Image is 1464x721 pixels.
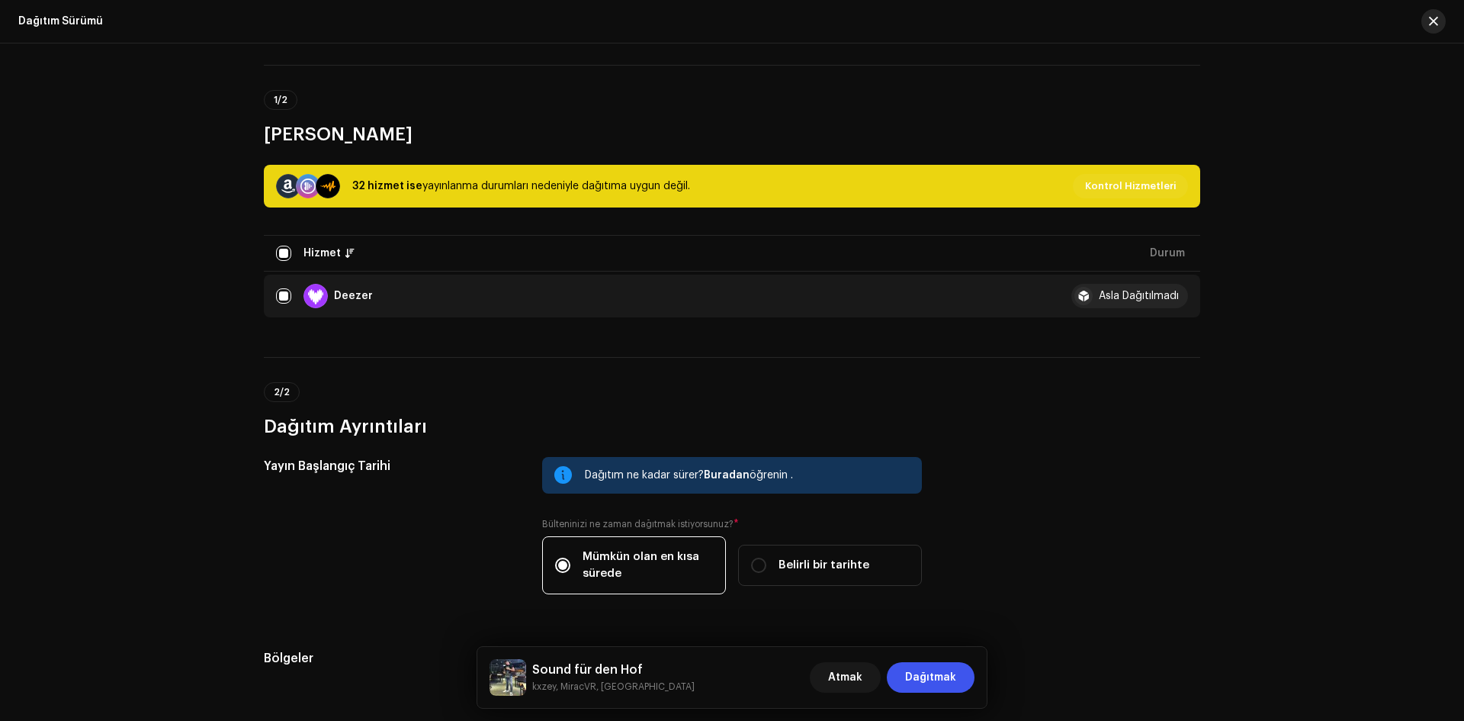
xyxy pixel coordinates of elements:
[422,181,690,192] font: yayınlanma durumları nedeniyle dağıtıma uygun değil.
[887,662,974,693] button: Dağıtmak
[750,470,793,481] font: öğrenin .
[532,682,695,691] font: kxzey, MiracVR, [GEOGRAPHIC_DATA]
[1073,174,1188,198] button: Kontrol Hizmetleri
[779,559,869,571] font: Belirli bir tarihte
[274,95,287,105] font: 1/2
[532,661,695,679] h5: Sound für den Hof
[264,125,413,143] font: [PERSON_NAME]
[532,664,643,676] font: Sound für den Hof
[532,679,695,694] small: Sound für den Hof
[542,520,734,529] font: Bülteninizi ne zaman dağıtmak istiyorsunuz?
[490,659,526,696] img: 21b56bea-33aa-41a6-bd26-1d6cd1c0d7f9
[264,460,390,472] font: Yayın Başlangıç ​​Tarihi
[810,662,881,693] button: Atmak
[1085,181,1176,191] font: Kontrol Hizmetleri
[352,181,422,192] font: 32 hizmet ise
[583,551,699,579] font: Mümkün olan en kısa sürede
[828,672,862,683] font: Atmak
[334,291,373,301] font: Deezer
[704,470,750,481] font: Buradan
[585,470,704,481] font: Dağıtım ne kadar sürer?
[18,16,103,27] font: Dağıtım Sürümü
[274,388,290,397] font: 2/2
[264,652,313,665] font: Bölgeler
[905,672,956,683] font: Dağıtmak
[1099,291,1179,301] font: Asla Dağıtılmadı
[264,417,427,436] font: Dağıtım Ayrıntıları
